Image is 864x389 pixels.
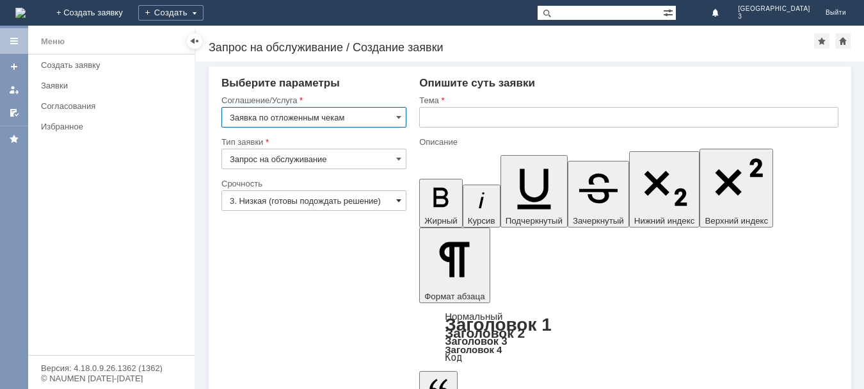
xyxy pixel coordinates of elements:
[573,216,624,226] span: Зачеркнутый
[4,56,24,77] a: Создать заявку
[463,185,500,228] button: Курсив
[41,122,173,131] div: Избранное
[4,103,24,123] a: Мои согласования
[41,34,65,49] div: Меню
[36,76,192,95] a: Заявки
[835,33,851,49] div: Сделать домашней страницей
[221,96,404,104] div: Соглашение/Услуга
[445,344,502,355] a: Заголовок 4
[41,101,187,111] div: Согласования
[187,33,202,49] div: Скрыть меню
[629,151,700,228] button: Нижний индекс
[705,216,768,226] span: Верхний индекс
[738,5,810,13] span: [GEOGRAPHIC_DATA]
[41,364,182,372] div: Версия: 4.18.0.9.26.1362 (1362)
[419,228,490,303] button: Формат абзаца
[424,292,484,301] span: Формат абзаца
[468,216,495,226] span: Курсив
[41,81,187,90] div: Заявки
[36,96,192,116] a: Согласования
[738,13,810,21] span: 3
[419,179,463,228] button: Жирный
[41,60,187,70] div: Создать заявку
[41,374,182,383] div: © NAUMEN [DATE]-[DATE]
[424,216,458,226] span: Жирный
[419,77,535,89] span: Опишите суть заявки
[221,77,340,89] span: Выберите параметры
[445,335,507,347] a: Заголовок 3
[700,149,773,228] button: Верхний индекс
[445,326,525,340] a: Заголовок 2
[15,8,26,18] a: Перейти на домашнюю страницу
[445,352,462,363] a: Код
[445,311,502,322] a: Нормальный
[221,179,404,188] div: Срочность
[221,138,404,146] div: Тип заявки
[814,33,829,49] div: Добавить в избранное
[4,79,24,100] a: Мои заявки
[634,216,695,226] span: Нижний индекс
[445,315,552,335] a: Заголовок 1
[36,55,192,75] a: Создать заявку
[506,216,563,226] span: Подчеркнутый
[419,312,838,362] div: Формат абзаца
[419,138,836,146] div: Описание
[15,8,26,18] img: logo
[209,41,814,54] div: Запрос на обслуживание / Создание заявки
[419,96,836,104] div: Тема
[500,155,568,228] button: Подчеркнутый
[138,5,204,21] div: Создать
[568,161,629,228] button: Зачеркнутый
[663,6,676,18] span: Расширенный поиск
